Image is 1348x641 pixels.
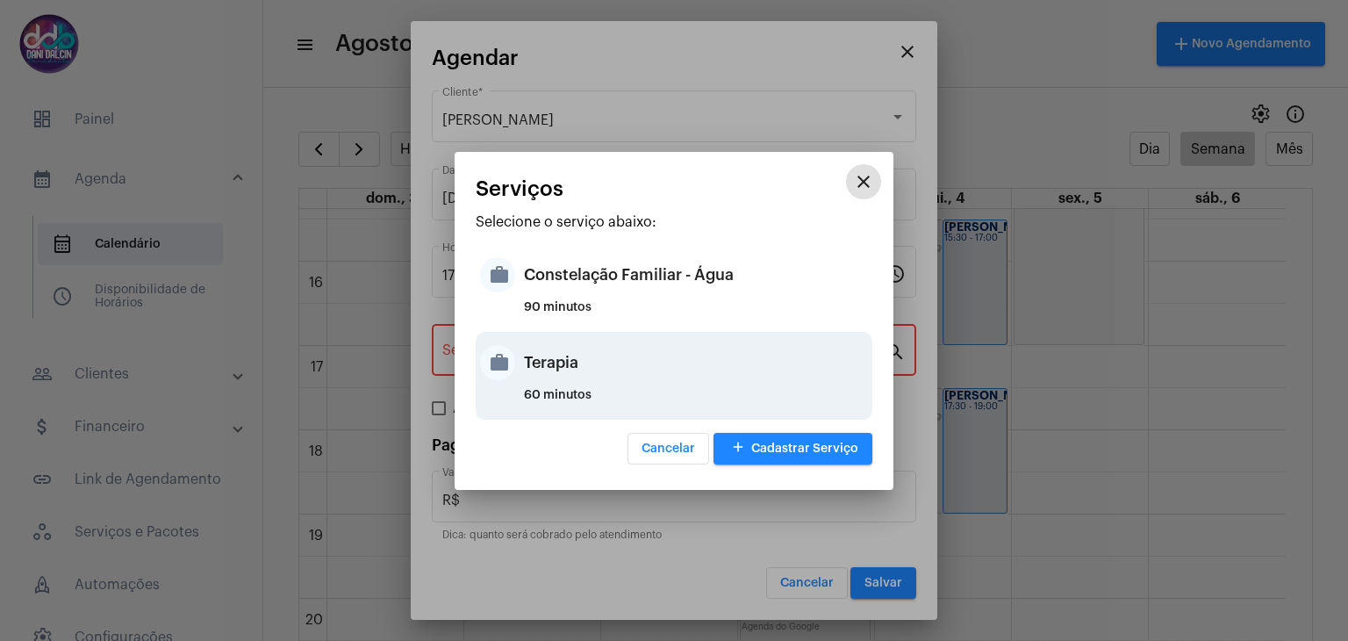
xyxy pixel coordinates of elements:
button: Cadastrar Serviço [713,433,872,465]
div: Terapia [524,336,868,389]
div: Constelação Familiar - Água [524,248,868,301]
mat-icon: work [480,257,515,292]
div: 60 minutos [524,389,868,415]
p: Selecione o serviço abaixo: [476,214,872,230]
span: Serviços [476,177,563,200]
mat-icon: close [853,171,874,192]
div: 90 minutos [524,301,868,328]
span: Cancelar [642,443,695,455]
button: Cancelar [627,433,709,465]
mat-icon: add [728,436,749,460]
span: Cadastrar Serviço [728,443,858,455]
mat-icon: work [480,345,515,380]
